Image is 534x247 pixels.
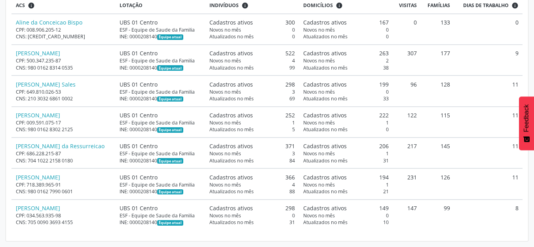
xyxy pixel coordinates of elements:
[16,89,112,95] div: CPF: 649.810.026-53
[209,142,253,150] span: Cadastros ativos
[120,188,201,195] div: INE: 0000208140
[120,64,201,71] div: INE: 0000208140
[303,2,333,9] span: Domicílios
[303,142,347,150] span: Cadastros ativos
[209,18,253,26] span: Cadastros ativos
[120,150,201,157] div: ESF - Equipe de Saude da Familia
[209,80,253,89] span: Cadastros ativos
[303,173,389,181] div: 194
[209,150,241,157] span: Novos no mês
[393,14,421,45] td: 0
[303,212,389,219] div: 0
[209,80,295,89] div: 298
[393,107,421,138] td: 122
[393,200,421,230] td: 147
[303,57,335,64] span: Novos no mês
[16,81,76,88] a: [PERSON_NAME] Sales
[16,33,112,40] div: CNS: [CREDIT_CARD_NUMBER]
[120,33,201,40] div: INE: 0000208140
[209,95,254,102] span: Atualizados no mês
[303,157,348,164] span: Atualizados no mês
[209,157,295,164] div: 84
[303,204,389,212] div: 149
[303,64,389,71] div: 38
[209,64,254,71] span: Atualizados no mês
[303,49,389,57] div: 263
[421,200,454,230] td: 99
[303,26,389,33] div: 0
[120,142,201,150] div: UBS 01 Centro
[209,49,253,57] span: Cadastros ativos
[209,173,295,181] div: 366
[421,75,454,106] td: 128
[303,173,347,181] span: Cadastros ativos
[303,126,389,133] div: 0
[120,111,201,119] div: UBS 01 Centro
[209,181,295,188] div: 4
[303,181,389,188] div: 1
[303,181,335,188] span: Novos no mês
[303,33,389,40] div: 0
[209,18,295,26] div: 300
[209,57,241,64] span: Novos no mês
[209,95,295,102] div: 69
[120,219,201,226] div: INE: 0000208140
[157,127,183,133] span: Esta é a equipe atual deste Agente
[303,57,389,64] div: 2
[209,26,241,33] span: Novos no mês
[16,2,25,9] span: ACS
[209,2,239,9] span: Indivíduos
[16,49,60,57] a: [PERSON_NAME]
[157,158,183,164] span: Esta é a equipe atual deste Agente
[303,111,389,119] div: 222
[421,107,454,138] td: 115
[209,26,295,33] div: 0
[523,104,530,132] span: Feedback
[120,95,201,102] div: INE: 0000208140
[454,45,523,75] td: 9
[303,119,389,126] div: 1
[16,157,112,164] div: CNS: 704 1022 2158 0180
[120,212,201,219] div: ESF - Equipe de Saude da Familia
[303,89,389,95] div: 0
[209,119,241,126] span: Novos no mês
[303,95,348,102] span: Atualizados no mês
[303,26,335,33] span: Novos no mês
[209,204,253,212] span: Cadastros ativos
[16,150,112,157] div: CPF: 686.228.215-87
[16,57,112,64] div: CPF: 500.347.235-87
[393,45,421,75] td: 307
[421,168,454,199] td: 126
[16,173,60,181] a: [PERSON_NAME]
[303,95,389,102] div: 33
[303,111,347,119] span: Cadastros ativos
[209,212,241,219] span: Novos no mês
[16,126,112,133] div: CNS: 980 0162 8302 2125
[120,157,201,164] div: INE: 0000208140
[16,64,112,71] div: CNS: 980 0162 8314 0535
[209,33,295,40] div: 0
[16,119,112,126] div: CPF: 009.591.075-17
[303,49,347,57] span: Cadastros ativos
[209,219,295,226] div: 31
[303,150,389,157] div: 1
[303,212,335,219] span: Novos no mês
[303,18,389,26] div: 167
[120,119,201,126] div: ESF - Equipe de Saude da Familia
[454,107,523,138] td: 11
[303,204,347,212] span: Cadastros ativos
[16,188,112,195] div: CNS: 980 0162 7990 0601
[16,142,105,150] a: [PERSON_NAME] da Ressurreicao
[157,96,183,102] span: Esta é a equipe atual deste Agente
[303,119,335,126] span: Novos no mês
[209,188,295,195] div: 88
[454,138,523,168] td: 11
[303,89,335,95] span: Novos no mês
[209,142,295,150] div: 371
[16,111,60,119] a: [PERSON_NAME]
[120,18,201,26] div: UBS 01 Centro
[120,173,201,181] div: UBS 01 Centro
[303,33,348,40] span: Atualizados no mês
[303,157,389,164] div: 31
[454,14,523,45] td: 0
